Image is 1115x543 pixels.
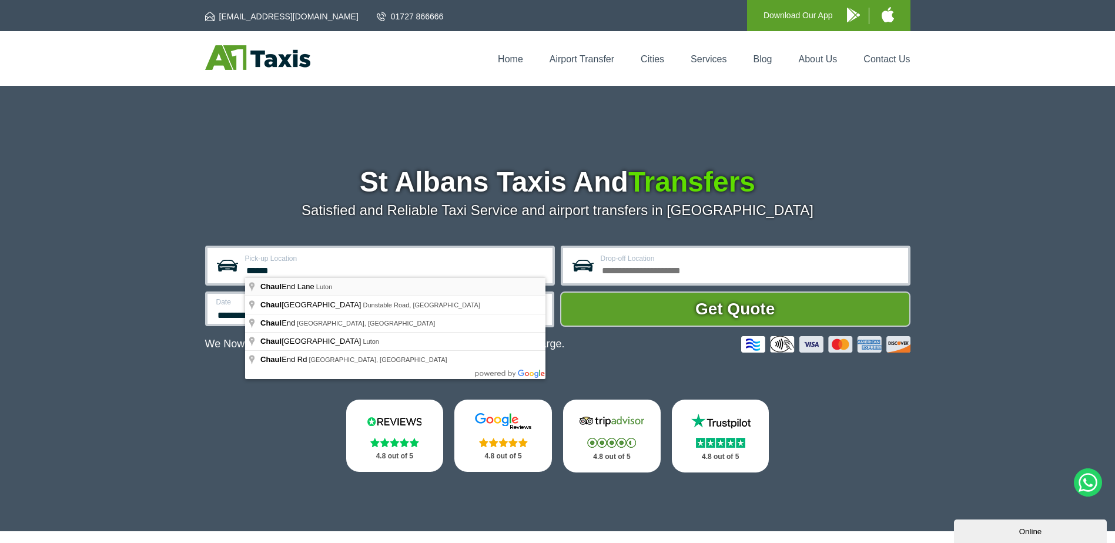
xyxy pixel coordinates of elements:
[685,413,756,430] img: Trustpilot
[563,400,661,472] a: Tripadvisor Stars 4.8 out of 5
[260,337,363,346] span: [GEOGRAPHIC_DATA]
[467,449,539,464] p: 4.8 out of 5
[359,413,430,430] img: Reviews.io
[587,438,636,448] img: Stars
[260,337,282,346] span: Chaul
[205,45,310,70] img: A1 Taxis St Albans LTD
[309,356,447,363] span: [GEOGRAPHIC_DATA], [GEOGRAPHIC_DATA]
[672,400,769,472] a: Trustpilot Stars 4.8 out of 5
[560,291,910,327] button: Get Quote
[753,54,772,64] a: Blog
[260,355,282,364] span: Chaul
[316,283,333,290] span: Luton
[696,438,745,448] img: Stars
[691,54,726,64] a: Services
[498,54,523,64] a: Home
[601,255,901,262] label: Drop-off Location
[641,54,664,64] a: Cities
[363,338,379,345] span: Luton
[741,336,910,353] img: Credit And Debit Cards
[205,168,910,196] h1: St Albans Taxis And
[685,450,756,464] p: 4.8 out of 5
[205,338,565,350] p: We Now Accept Card & Contactless Payment In
[954,517,1109,543] iframe: chat widget
[863,54,910,64] a: Contact Us
[346,400,444,472] a: Reviews.io Stars 4.8 out of 5
[205,11,359,22] a: [EMAIL_ADDRESS][DOMAIN_NAME]
[847,8,860,22] img: A1 Taxis Android App
[260,355,309,364] span: End Rd
[297,320,435,327] span: [GEOGRAPHIC_DATA], [GEOGRAPHIC_DATA]
[882,7,894,22] img: A1 Taxis iPhone App
[260,282,316,291] span: End Lane
[216,299,367,306] label: Date
[363,301,480,309] span: Dunstable Road, [GEOGRAPHIC_DATA]
[359,449,431,464] p: 4.8 out of 5
[454,400,552,472] a: Google Stars 4.8 out of 5
[628,166,755,197] span: Transfers
[260,319,297,327] span: End
[468,413,538,430] img: Google
[260,319,282,327] span: Chaul
[550,54,614,64] a: Airport Transfer
[260,300,363,309] span: [GEOGRAPHIC_DATA]
[479,438,528,447] img: Stars
[577,413,647,430] img: Tripadvisor
[799,54,838,64] a: About Us
[260,282,282,291] span: Chaul
[576,450,648,464] p: 4.8 out of 5
[377,11,444,22] a: 01727 866666
[764,8,833,23] p: Download Our App
[260,300,282,309] span: Chaul
[205,202,910,219] p: Satisfied and Reliable Taxi Service and airport transfers in [GEOGRAPHIC_DATA]
[245,255,545,262] label: Pick-up Location
[370,438,419,447] img: Stars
